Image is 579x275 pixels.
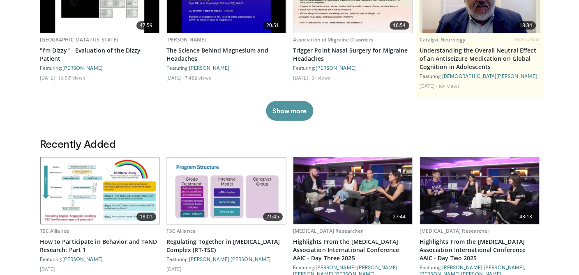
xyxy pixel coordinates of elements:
[40,36,118,43] a: [GEOGRAPHIC_DATA][US_STATE]
[40,46,160,63] a: "I'm Dizzy" - Evaluation of the Dizzy Patient
[58,74,85,81] li: 13,517 views
[293,157,413,224] img: 2893e2a1-b629-48de-9628-7afbb29042e0.620x360_q85_upscale.jpg
[293,227,363,234] a: [MEDICAL_DATA] Researcher
[166,238,286,254] a: Regulating Together in [MEDICAL_DATA] Complex (RT-TSC)
[40,256,160,262] div: Featuring:
[263,21,283,30] span: 20:51
[40,227,69,234] a: TSC Alliance
[293,64,413,71] div: Featuring:
[390,21,409,30] span: 16:54
[62,65,103,71] a: [PERSON_NAME]
[484,264,524,270] a: [PERSON_NAME]
[293,36,374,43] a: Association of Migraine Disorders
[189,65,229,71] a: [PERSON_NAME]
[185,74,211,81] li: 7,482 views
[420,46,540,71] a: Understanding the Overall Neutral Effect of an Antiseizure Medication on Global Cognition in Adol...
[442,264,482,270] a: [PERSON_NAME]
[40,64,160,71] div: Featuring:
[316,65,356,71] a: [PERSON_NAME]
[420,36,465,43] a: Catalyst Neurology
[166,46,286,63] a: The Science Behind Magnesium and Headaches
[167,157,286,224] a: 21:45
[62,256,103,262] a: [PERSON_NAME]
[516,213,536,221] span: 43:13
[420,227,490,234] a: [MEDICAL_DATA] Researcher
[166,36,206,43] a: [PERSON_NAME]
[316,264,398,270] a: [PERSON_NAME] [PERSON_NAME]
[420,157,539,224] img: 4f0a57a4-1ae6-49f2-998f-9a19708c63fc.620x360_q85_upscale.jpg
[136,21,156,30] span: 47:59
[136,213,156,221] span: 18:01
[166,266,182,272] li: [DATE]
[166,74,184,81] li: [DATE]
[420,82,437,89] li: [DATE]
[515,37,539,42] span: FEATURED
[516,21,536,30] span: 18:34
[40,157,159,224] img: cf85bd9b-2f55-46b3-b319-6445875ac9c8.620x360_q85_upscale.jpg
[40,157,159,224] a: 18:01
[166,227,196,234] a: TSC Alliance
[438,82,460,89] li: 184 views
[266,101,313,121] button: Show more
[390,213,409,221] span: 27:44
[40,74,58,81] li: [DATE]
[293,74,311,81] li: [DATE]
[231,256,271,262] a: [PERSON_NAME]
[166,64,286,71] div: Featuring:
[189,256,229,262] a: [PERSON_NAME]
[167,157,286,224] img: 969bedb3-bd76-4165-9ee8-93d1d6a170bc.620x360_q85_upscale.jpg
[442,73,537,79] a: [DEMOGRAPHIC_DATA][PERSON_NAME]
[420,73,540,79] div: Featuring:
[263,213,283,221] span: 21:45
[40,137,540,150] h3: Recently Added
[293,238,413,262] a: Highlights From the [MEDICAL_DATA] Association International Conference AAIC - Day Three 2025
[293,46,413,63] a: Trigger Point Nasal Surgery for Migraine Headaches
[420,238,540,262] a: Highlights From the [MEDICAL_DATA] Association International Conference AAIC - Day Two 2025
[166,256,286,262] div: Featuring: ,
[420,157,539,224] a: 43:13
[311,74,330,81] li: 31 views
[40,266,55,272] li: [DATE]
[293,157,413,224] a: 27:44
[40,238,160,254] a: How to Participate in Behavior and TAND Research: Part 1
